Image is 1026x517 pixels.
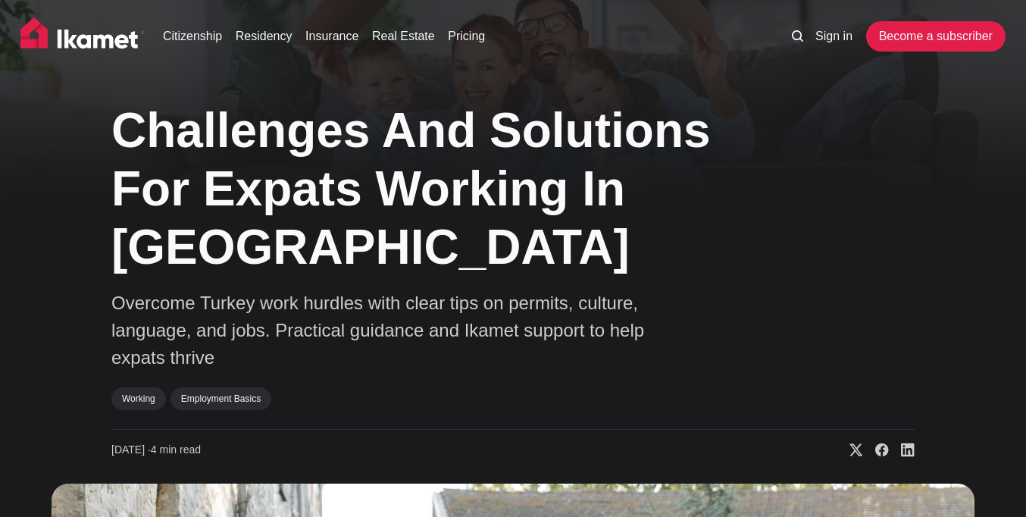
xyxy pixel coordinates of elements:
[170,387,271,410] a: Employment Basics
[111,443,201,458] time: 4 min read
[837,443,863,458] a: Share on X
[20,17,145,55] img: Ikamet home
[815,27,852,45] a: Sign in
[111,290,702,371] p: Overcome Turkey work hurdles with clear tips on permits, culture, language, and jobs. Practical g...
[448,27,485,45] a: Pricing
[111,102,748,276] h1: Challenges And Solutions For Expats Working In [GEOGRAPHIC_DATA]
[372,27,435,45] a: Real Estate
[863,443,889,458] a: Share on Facebook
[889,443,915,458] a: Share on Linkedin
[111,387,166,410] a: Working
[305,27,358,45] a: Insurance
[111,443,151,456] span: [DATE] ∙
[163,27,222,45] a: Citizenship
[236,27,292,45] a: Residency
[866,21,1006,52] a: Become a subscriber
